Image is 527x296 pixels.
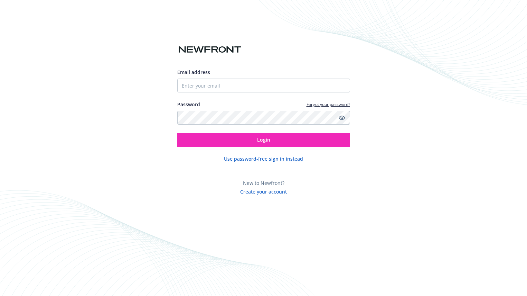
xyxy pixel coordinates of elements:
span: Login [257,136,270,143]
label: Password [177,101,200,108]
a: Show password [338,114,346,122]
img: Newfront logo [177,44,243,56]
a: Forgot your password? [307,101,350,107]
input: Enter your email [177,79,350,92]
span: Email address [177,69,210,75]
span: New to Newfront? [243,180,284,186]
button: Create your account [240,187,287,195]
button: Login [177,133,350,147]
button: Use password-free sign in instead [224,155,303,162]
input: Enter your password [177,111,350,125]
